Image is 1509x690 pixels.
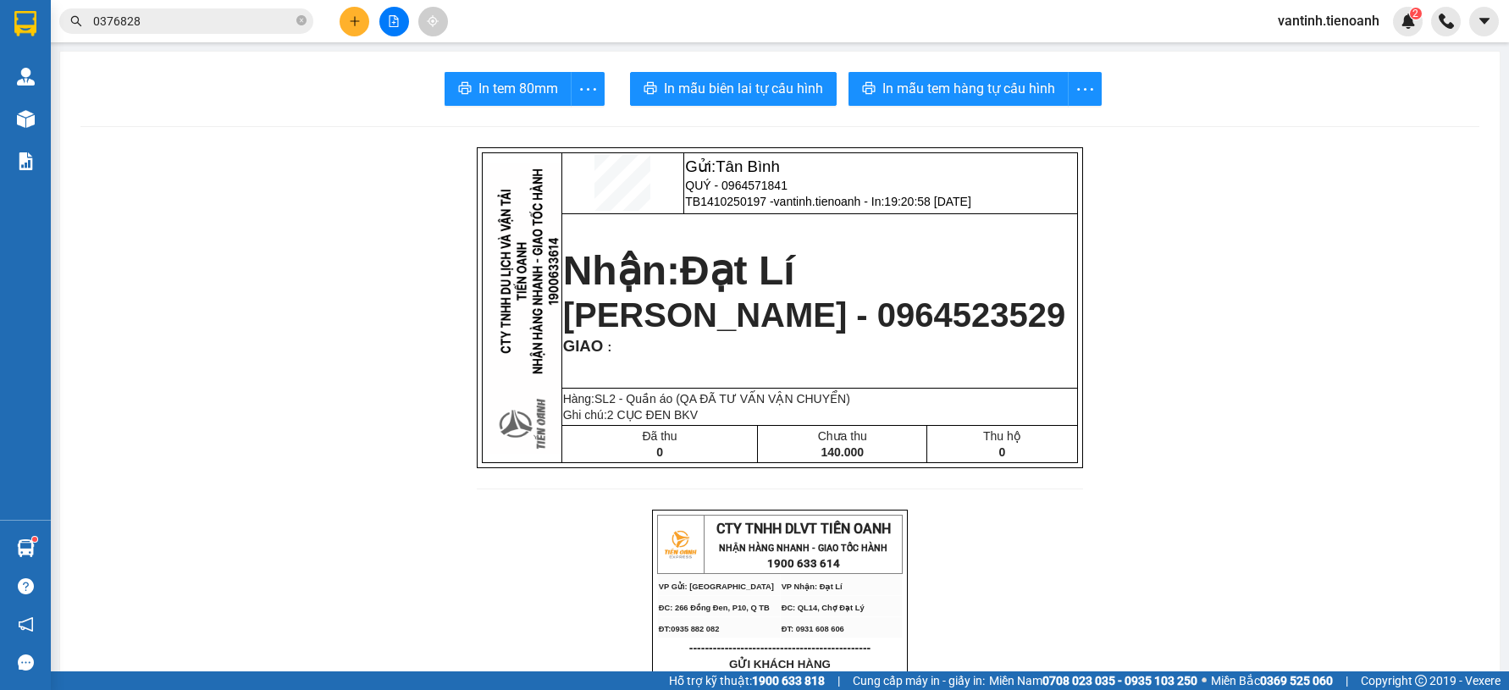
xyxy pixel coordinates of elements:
button: printerIn mẫu tem hàng tự cấu hình [848,72,1069,106]
sup: 2 [1410,8,1422,19]
strong: Nhận: [563,248,795,293]
span: Hàng:SL [563,392,850,406]
span: close-circle [296,15,307,25]
span: Gửi: [685,157,780,175]
span: file-add [388,15,400,27]
span: Đạt Lí [680,248,795,293]
strong: 1900 633 614 [767,557,840,570]
span: Miền Bắc [1211,671,1333,690]
sup: 1 [32,537,37,542]
strong: 1900 633 818 [752,674,825,687]
span: search [70,15,82,27]
span: Đã thu [642,429,677,443]
span: more [572,79,604,100]
span: In mẫu tem hàng tự cấu hình [882,78,1055,99]
span: CTY TNHH DLVT TIẾN OANH [716,521,891,537]
span: 140.000 [821,445,864,459]
button: plus [340,7,369,36]
input: Tìm tên, số ĐT hoặc mã đơn [93,12,293,30]
button: aim [418,7,448,36]
button: printerIn tem 80mm [445,72,572,106]
span: ĐT: 0931 608 606 [782,625,844,633]
span: Tân Bình [716,157,780,175]
span: vantinh.tienoanh [1264,10,1393,31]
button: caret-down [1469,7,1499,36]
button: file-add [379,7,409,36]
span: printer [862,81,876,97]
img: warehouse-icon [17,68,35,86]
span: 2 - Quần áo (QA ĐÃ TƯ VẤN VẬN CHUYỂN) [609,392,850,406]
span: close-circle [296,14,307,30]
span: | [837,671,840,690]
strong: NHẬN HÀNG NHANH - GIAO TỐC HÀNH [719,543,887,554]
span: GỬI KHÁCH HÀNG [729,658,831,671]
span: message [18,654,34,671]
span: [PERSON_NAME] - 0964523529 [563,296,1066,334]
span: GIAO [563,337,604,355]
span: more [1069,79,1101,100]
img: logo [659,523,701,566]
span: printer [458,81,472,97]
span: VP Gửi: [GEOGRAPHIC_DATA] [659,582,774,591]
span: Miền Nam [989,671,1197,690]
strong: 0369 525 060 [1260,674,1333,687]
span: 0 [656,445,663,459]
span: ---------------------------------------------- [689,641,871,654]
span: TB1410250197 - [685,195,971,208]
span: vantinh.tienoanh - In: [774,195,971,208]
span: : [603,340,611,354]
span: copyright [1415,675,1427,687]
span: printer [644,81,657,97]
span: plus [349,15,361,27]
span: Hỗ trợ kỹ thuật: [669,671,825,690]
img: logo-vxr [14,11,36,36]
span: question-circle [18,578,34,594]
img: icon-new-feature [1401,14,1416,29]
span: ĐT:0935 882 082 [659,625,720,633]
span: 2 [1412,8,1418,19]
button: printerIn mẫu biên lai tự cấu hình [630,72,837,106]
span: In tem 80mm [478,78,558,99]
span: Thu hộ [983,429,1021,443]
span: ĐC: 266 Đồng Đen, P10, Q TB [659,604,770,612]
span: ĐC: QL14, Chợ Đạt Lý [782,604,865,612]
img: warehouse-icon [17,539,35,557]
span: In mẫu biên lai tự cấu hình [664,78,823,99]
strong: 0708 023 035 - 0935 103 250 [1042,674,1197,687]
span: Cung cấp máy in - giấy in: [853,671,985,690]
img: solution-icon [17,152,35,170]
span: Ghi chú: [563,408,698,422]
span: notification [18,616,34,632]
span: ⚪️ [1202,677,1207,684]
span: VP Nhận: Đạt Lí [782,582,843,591]
span: 2 CỤC ĐEN BKV [607,408,698,422]
span: 0 [998,445,1005,459]
img: warehouse-icon [17,110,35,128]
span: caret-down [1477,14,1492,29]
span: aim [427,15,439,27]
span: Chưa thu [818,429,867,443]
button: more [571,72,605,106]
span: 19:20:58 [DATE] [884,195,970,208]
span: | [1346,671,1348,690]
button: more [1068,72,1102,106]
span: QUÝ - 0964571841 [685,179,788,192]
img: phone-icon [1439,14,1454,29]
